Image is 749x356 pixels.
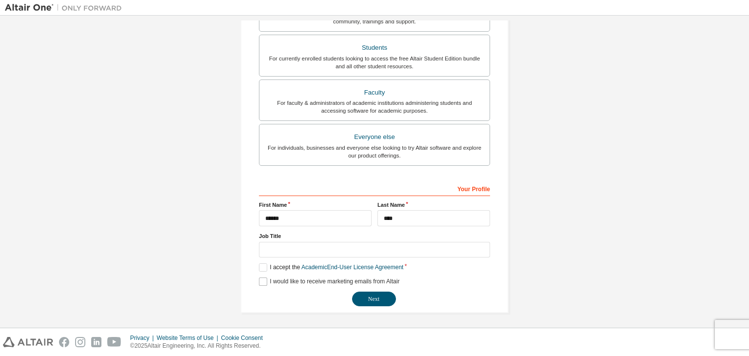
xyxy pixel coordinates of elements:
div: Faculty [265,86,484,99]
div: Privacy [130,334,157,342]
img: Altair One [5,3,127,13]
img: instagram.svg [75,337,85,347]
div: Your Profile [259,180,490,196]
img: linkedin.svg [91,337,101,347]
label: I would like to receive marketing emails from Altair [259,277,399,286]
label: Job Title [259,232,490,240]
div: Website Terms of Use [157,334,221,342]
label: I accept the [259,263,403,272]
p: © 2025 Altair Engineering, Inc. All Rights Reserved. [130,342,269,350]
img: facebook.svg [59,337,69,347]
label: First Name [259,201,372,209]
div: For faculty & administrators of academic institutions administering students and accessing softwa... [265,99,484,115]
img: altair_logo.svg [3,337,53,347]
div: For individuals, businesses and everyone else looking to try Altair software and explore our prod... [265,144,484,159]
img: youtube.svg [107,337,121,347]
div: Cookie Consent [221,334,268,342]
div: Everyone else [265,130,484,144]
div: For currently enrolled students looking to access the free Altair Student Edition bundle and all ... [265,55,484,70]
div: Students [265,41,484,55]
label: Last Name [377,201,490,209]
a: Academic End-User License Agreement [301,264,403,271]
button: Next [352,292,396,306]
